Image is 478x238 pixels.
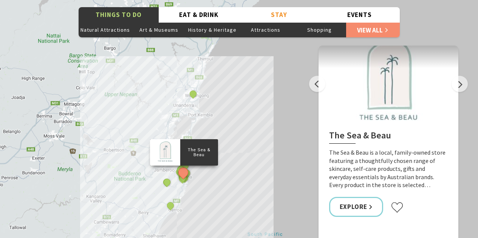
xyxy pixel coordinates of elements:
[166,201,175,211] button: See detail about Surf Camp Australia
[79,22,132,37] button: Natural Attractions
[452,76,468,92] button: Next
[319,7,400,23] button: Events
[180,146,218,158] p: The Sea & Beau
[391,202,404,213] button: Click to favourite The Sea & Beau
[178,172,188,182] button: See detail about Bonaira Native Gardens, Kiama
[239,7,320,23] button: Stay
[329,130,448,144] h2: The Sea & Beau
[292,22,346,37] button: Shopping
[239,22,293,37] button: Attractions
[188,89,198,99] button: See detail about Miss Zoe's School of Dance
[329,197,384,217] a: Explore
[186,22,239,37] button: History & Heritage
[176,166,190,180] button: See detail about The Sea & Beau
[329,149,448,189] p: The Sea & Beau is a local, family-owned store featuring a thoughtfully chosen range of skincare, ...
[162,177,172,187] button: See detail about Saddleback Mountain Lookout, Kiama
[132,22,186,37] button: Art & Museums
[79,7,159,23] button: Things To Do
[309,76,325,92] button: Previous
[159,7,239,23] button: Eat & Drink
[346,22,400,37] a: View All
